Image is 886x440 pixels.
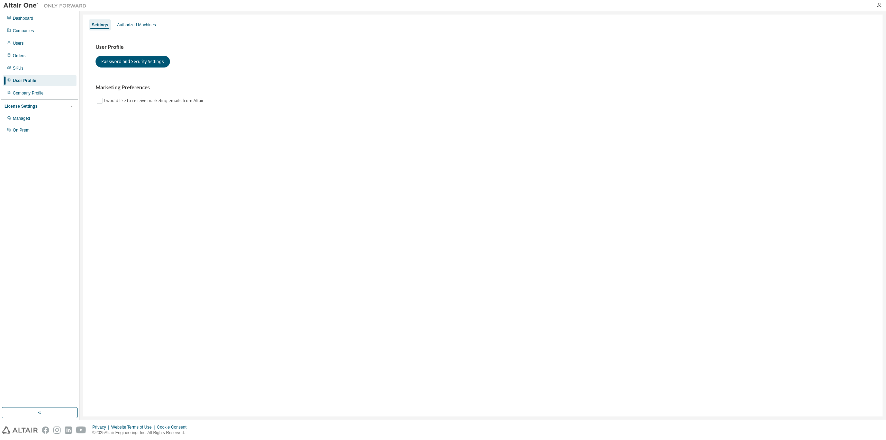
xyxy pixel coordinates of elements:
[92,430,191,436] p: © 2025 Altair Engineering, Inc. All Rights Reserved.
[157,424,190,430] div: Cookie Consent
[13,127,29,133] div: On Prem
[96,84,870,91] h3: Marketing Preferences
[96,56,170,68] button: Password and Security Settings
[76,426,86,434] img: youtube.svg
[92,22,108,28] div: Settings
[104,97,205,105] label: I would like to receive marketing emails from Altair
[3,2,90,9] img: Altair One
[13,78,36,83] div: User Profile
[13,28,34,34] div: Companies
[2,426,38,434] img: altair_logo.svg
[13,90,44,96] div: Company Profile
[111,424,157,430] div: Website Terms of Use
[53,426,61,434] img: instagram.svg
[96,44,870,51] h3: User Profile
[13,65,24,71] div: SKUs
[65,426,72,434] img: linkedin.svg
[117,22,156,28] div: Authorized Machines
[4,104,37,109] div: License Settings
[13,116,30,121] div: Managed
[13,53,26,59] div: Orders
[13,41,24,46] div: Users
[13,16,33,21] div: Dashboard
[92,424,111,430] div: Privacy
[42,426,49,434] img: facebook.svg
